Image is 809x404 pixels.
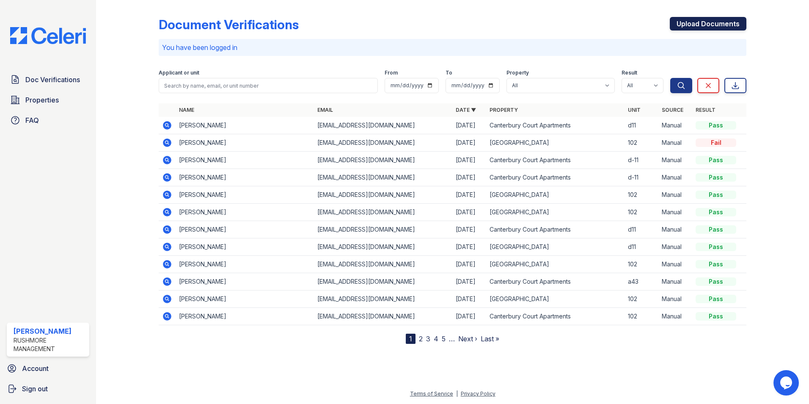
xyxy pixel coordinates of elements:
div: Pass [696,208,736,216]
td: Manual [658,308,692,325]
label: Property [506,69,529,76]
td: d11 [625,238,658,256]
label: From [385,69,398,76]
td: [PERSON_NAME] [176,152,314,169]
td: Manual [658,186,692,204]
td: [GEOGRAPHIC_DATA] [486,186,625,204]
a: Source [662,107,683,113]
td: [PERSON_NAME] [176,221,314,238]
td: [PERSON_NAME] [176,204,314,221]
a: Upload Documents [670,17,746,30]
td: [DATE] [452,169,486,186]
td: [EMAIL_ADDRESS][DOMAIN_NAME] [314,117,452,134]
td: [PERSON_NAME] [176,117,314,134]
span: Sign out [22,384,48,394]
div: Pass [696,156,736,164]
a: 2 [419,335,423,343]
td: [EMAIL_ADDRESS][DOMAIN_NAME] [314,308,452,325]
a: Properties [7,91,89,108]
img: CE_Logo_Blue-a8612792a0a2168367f1c8372b55b34899dd931a85d93a1a3d3e32e68fde9ad4.png [3,27,93,44]
a: Name [179,107,194,113]
input: Search by name, email, or unit number [159,78,378,93]
span: Properties [25,95,59,105]
td: [EMAIL_ADDRESS][DOMAIN_NAME] [314,152,452,169]
td: [GEOGRAPHIC_DATA] [486,204,625,221]
td: Manual [658,238,692,256]
td: [EMAIL_ADDRESS][DOMAIN_NAME] [314,221,452,238]
td: [EMAIL_ADDRESS][DOMAIN_NAME] [314,256,452,273]
td: 102 [625,256,658,273]
td: Canterbury Court Apartments [486,117,625,134]
td: [EMAIL_ADDRESS][DOMAIN_NAME] [314,238,452,256]
td: 102 [625,134,658,152]
a: Last » [481,335,499,343]
td: [PERSON_NAME] [176,238,314,256]
div: Pass [696,243,736,251]
label: To [446,69,452,76]
td: Canterbury Court Apartments [486,152,625,169]
div: Pass [696,260,736,268]
div: Pass [696,121,736,130]
td: a43 [625,273,658,291]
div: [PERSON_NAME] [14,326,86,336]
div: Pass [696,295,736,303]
td: Manual [658,204,692,221]
a: Property [490,107,518,113]
td: d11 [625,221,658,238]
td: [PERSON_NAME] [176,134,314,152]
td: [DATE] [452,308,486,325]
div: Pass [696,312,736,321]
td: [PERSON_NAME] [176,273,314,291]
td: [GEOGRAPHIC_DATA] [486,134,625,152]
td: Manual [658,291,692,308]
td: [DATE] [452,221,486,238]
label: Result [622,69,637,76]
td: 102 [625,308,658,325]
td: [PERSON_NAME] [176,256,314,273]
td: d-11 [625,152,658,169]
td: Canterbury Court Apartments [486,169,625,186]
a: Privacy Policy [461,390,495,397]
span: … [449,334,455,344]
td: Canterbury Court Apartments [486,273,625,291]
td: [EMAIL_ADDRESS][DOMAIN_NAME] [314,134,452,152]
div: Pass [696,225,736,234]
a: Next › [458,335,477,343]
td: [EMAIL_ADDRESS][DOMAIN_NAME] [314,169,452,186]
td: [EMAIL_ADDRESS][DOMAIN_NAME] [314,186,452,204]
td: [DATE] [452,291,486,308]
td: [DATE] [452,186,486,204]
a: Date ▼ [456,107,476,113]
span: FAQ [25,115,39,125]
td: Manual [658,273,692,291]
td: Manual [658,117,692,134]
span: Account [22,363,49,374]
a: Doc Verifications [7,71,89,88]
td: [PERSON_NAME] [176,186,314,204]
div: Pass [696,173,736,182]
a: 3 [426,335,430,343]
td: d-11 [625,169,658,186]
td: [DATE] [452,117,486,134]
div: Pass [696,191,736,199]
a: Unit [628,107,641,113]
td: [PERSON_NAME] [176,308,314,325]
div: Document Verifications [159,17,299,32]
td: [GEOGRAPHIC_DATA] [486,256,625,273]
td: [EMAIL_ADDRESS][DOMAIN_NAME] [314,273,452,291]
div: Fail [696,138,736,147]
a: Terms of Service [410,390,453,397]
td: [DATE] [452,256,486,273]
td: [PERSON_NAME] [176,169,314,186]
td: [EMAIL_ADDRESS][DOMAIN_NAME] [314,204,452,221]
iframe: chat widget [773,370,801,396]
div: Pass [696,277,736,286]
a: Email [317,107,333,113]
td: Manual [658,134,692,152]
a: 4 [434,335,438,343]
a: Sign out [3,380,93,397]
td: [DATE] [452,204,486,221]
td: [DATE] [452,152,486,169]
td: Canterbury Court Apartments [486,308,625,325]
